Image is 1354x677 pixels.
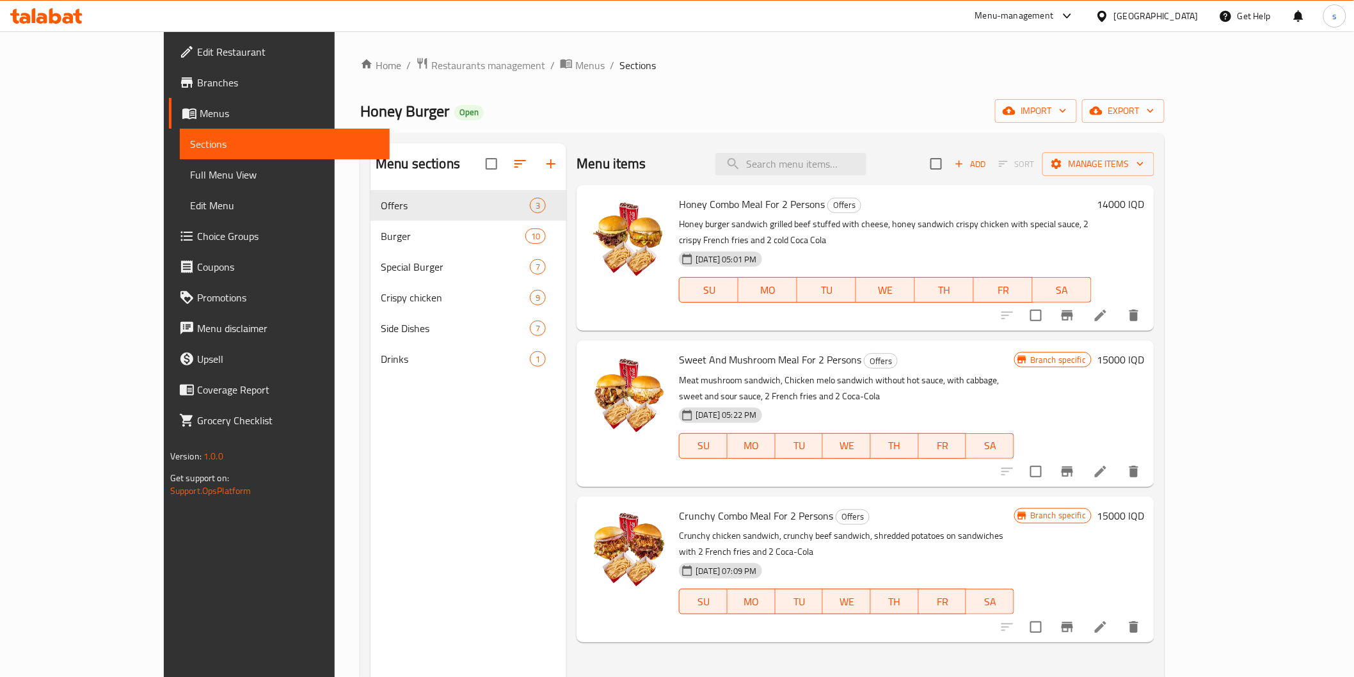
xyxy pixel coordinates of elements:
button: TH [871,589,919,614]
span: Honey Burger [360,97,449,125]
button: MO [738,277,797,303]
span: Sections [190,136,379,152]
a: Coverage Report [169,374,390,405]
a: Edit menu item [1093,619,1108,635]
span: Burger [381,228,525,244]
span: Offers [381,198,530,213]
div: items [525,228,546,244]
a: Edit menu item [1093,464,1108,479]
input: search [715,153,866,175]
a: Menu disclaimer [169,313,390,344]
span: Open [454,107,484,118]
button: FR [919,433,967,459]
img: Sweet And Mushroom Meal For 2 Persons [587,351,669,433]
span: Sections [619,58,656,73]
button: Manage items [1042,152,1154,176]
h6: 14000 IQD [1097,195,1144,213]
a: Menus [560,57,605,74]
button: SU [679,589,728,614]
a: Restaurants management [416,57,545,74]
li: / [610,58,614,73]
a: Sections [180,129,390,159]
div: Side Dishes7 [370,313,566,344]
span: [DATE] 07:09 PM [690,565,761,577]
span: Promotions [197,290,379,305]
button: Add [950,154,991,174]
div: Special Burger7 [370,251,566,282]
span: Add item [950,154,991,174]
button: MO [728,433,776,459]
span: MO [744,281,792,299]
span: Honey Combo Meal For 2 Persons [679,195,825,214]
span: WE [861,281,910,299]
span: Get support on: [170,470,229,486]
div: Side Dishes [381,321,530,336]
span: Select to update [1023,614,1049,641]
span: Coverage Report [197,382,379,397]
span: Select to update [1023,458,1049,485]
span: Select section first [991,154,1042,174]
div: Drinks [381,351,530,367]
img: Crunchy Combo Meal For 2 Persons [587,507,669,589]
button: FR [974,277,1033,303]
span: Restaurants management [431,58,545,73]
div: items [530,321,546,336]
span: MO [733,436,770,455]
span: Select all sections [478,150,505,177]
a: Menus [169,98,390,129]
span: SU [685,436,722,455]
nav: breadcrumb [360,57,1165,74]
span: SA [971,436,1009,455]
span: 7 [530,261,545,273]
span: Branch specific [1025,354,1091,366]
span: TU [781,593,818,611]
button: SA [966,589,1014,614]
span: 1.0.0 [203,448,223,465]
div: Menu-management [975,8,1054,24]
div: Offers3 [370,190,566,221]
a: Choice Groups [169,221,390,251]
button: TU [776,589,824,614]
a: Coupons [169,251,390,282]
a: Upsell [169,344,390,374]
span: FR [924,436,962,455]
span: SU [685,281,733,299]
span: Menus [200,106,379,121]
nav: Menu sections [370,185,566,379]
div: Offers [827,198,861,213]
div: Drinks1 [370,344,566,374]
div: items [530,259,546,275]
button: import [995,99,1077,123]
button: WE [856,277,915,303]
span: Select section [923,150,950,177]
span: Sweet And Mushroom Meal For 2 Persons [679,350,861,369]
span: 7 [530,323,545,335]
span: Special Burger [381,259,530,275]
span: Sort sections [505,148,536,179]
span: [DATE] 05:01 PM [690,253,761,266]
span: Offers [828,198,861,212]
span: Branches [197,75,379,90]
span: WE [828,436,866,455]
div: Crispy chicken9 [370,282,566,313]
li: / [406,58,411,73]
span: Full Menu View [190,167,379,182]
span: Edit Menu [190,198,379,213]
span: 10 [526,230,545,243]
button: SU [679,277,738,303]
a: Promotions [169,282,390,313]
button: delete [1119,300,1149,331]
div: Crispy chicken [381,290,530,305]
span: SU [685,593,722,611]
button: SU [679,433,728,459]
h2: Menu sections [376,154,460,173]
span: Version: [170,448,202,465]
span: TU [802,281,851,299]
a: Support.OpsPlatform [170,482,251,499]
span: 9 [530,292,545,304]
div: items [530,290,546,305]
button: TU [797,277,856,303]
